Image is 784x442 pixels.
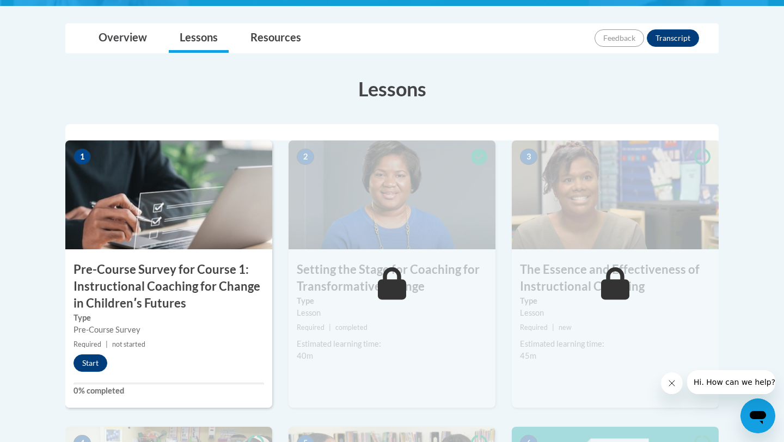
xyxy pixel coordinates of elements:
[297,307,487,319] div: Lesson
[73,340,101,348] span: Required
[661,372,683,394] iframe: Close message
[520,323,548,331] span: Required
[297,295,487,307] label: Type
[512,261,719,295] h3: The Essence and Effectiveness of Instructional Coaching
[112,340,145,348] span: not started
[552,323,554,331] span: |
[687,370,775,394] iframe: Message from company
[512,140,719,249] img: Course Image
[520,338,710,350] div: Estimated learning time:
[106,340,108,348] span: |
[73,354,107,372] button: Start
[240,24,312,53] a: Resources
[740,398,775,433] iframe: Button to launch messaging window
[73,385,264,397] label: 0% completed
[297,351,313,360] span: 40m
[73,324,264,336] div: Pre-Course Survey
[335,323,367,331] span: completed
[559,323,572,331] span: new
[520,351,536,360] span: 45m
[169,24,229,53] a: Lessons
[329,323,331,331] span: |
[289,140,495,249] img: Course Image
[647,29,699,47] button: Transcript
[73,312,264,324] label: Type
[297,149,314,165] span: 2
[289,261,495,295] h3: Setting the Stage for Coaching for Transformative Change
[297,323,324,331] span: Required
[520,307,710,319] div: Lesson
[520,149,537,165] span: 3
[73,149,91,165] span: 1
[65,261,272,311] h3: Pre-Course Survey for Course 1: Instructional Coaching for Change in Childrenʹs Futures
[65,140,272,249] img: Course Image
[297,338,487,350] div: Estimated learning time:
[520,295,710,307] label: Type
[65,75,719,102] h3: Lessons
[88,24,158,53] a: Overview
[595,29,644,47] button: Feedback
